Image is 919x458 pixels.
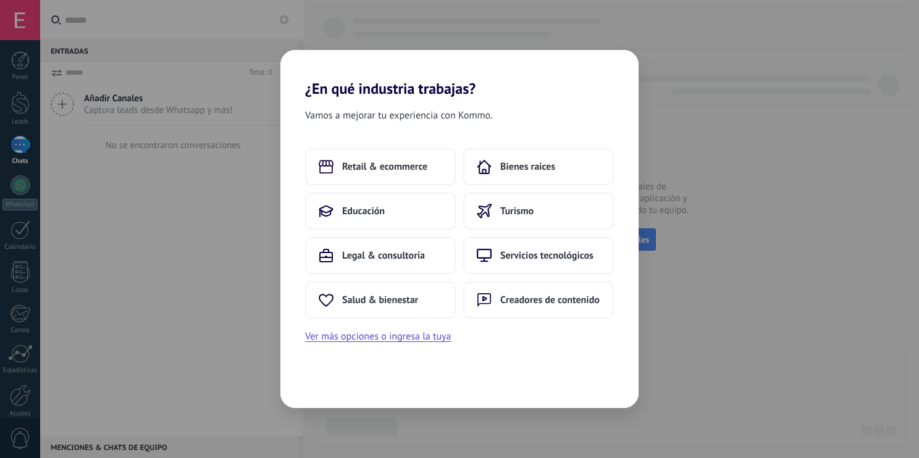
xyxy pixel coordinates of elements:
span: Retail & ecommerce [342,160,427,173]
span: Educación [342,205,385,217]
h2: ¿En qué industria trabajas? [280,50,639,98]
span: Legal & consultoría [342,249,425,262]
span: Salud & bienestar [342,294,418,306]
span: Creadores de contenido [500,294,600,306]
span: Vamos a mejorar tu experiencia con Kommo. [305,107,492,123]
button: Turismo [463,193,614,230]
button: Salud & bienestar [305,281,456,319]
button: Servicios tecnológicos [463,237,614,274]
span: Turismo [500,205,534,217]
button: Ver más opciones o ingresa la tuya [305,328,451,344]
button: Legal & consultoría [305,237,456,274]
button: Bienes raíces [463,148,614,185]
button: Creadores de contenido [463,281,614,319]
button: Retail & ecommerce [305,148,456,185]
button: Educación [305,193,456,230]
span: Bienes raíces [500,160,555,173]
span: Servicios tecnológicos [500,249,594,262]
